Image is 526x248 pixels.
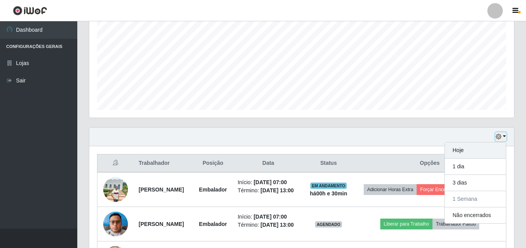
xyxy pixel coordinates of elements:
[445,159,506,175] button: 1 dia
[254,179,287,185] time: [DATE] 07:00
[310,190,347,197] strong: há 00 h e 30 min
[134,154,193,173] th: Trabalhador
[139,221,184,227] strong: [PERSON_NAME]
[364,184,417,195] button: Adicionar Horas Extra
[310,183,347,189] span: EM ANDAMENTO
[417,184,468,195] button: Forçar Encerramento
[238,178,299,186] li: Início:
[103,207,128,240] img: 1728993932002.jpeg
[315,221,342,227] span: AGENDADO
[103,177,128,202] img: 1752882089703.jpeg
[445,191,506,207] button: 1 Semana
[354,154,506,173] th: Opções
[380,219,432,229] button: Liberar para Trabalho
[260,222,294,228] time: [DATE] 13:00
[432,219,479,229] button: Trabalhador Faltou
[238,221,299,229] li: Término:
[238,186,299,195] li: Término:
[238,213,299,221] li: Início:
[139,186,184,193] strong: [PERSON_NAME]
[303,154,354,173] th: Status
[193,154,233,173] th: Posição
[254,214,287,220] time: [DATE] 07:00
[445,175,506,191] button: 3 dias
[199,186,227,193] strong: Embalador
[445,142,506,159] button: Hoje
[199,221,227,227] strong: Embalador
[445,207,506,223] button: Não encerrados
[13,6,47,15] img: CoreUI Logo
[260,187,294,193] time: [DATE] 13:00
[233,154,303,173] th: Data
